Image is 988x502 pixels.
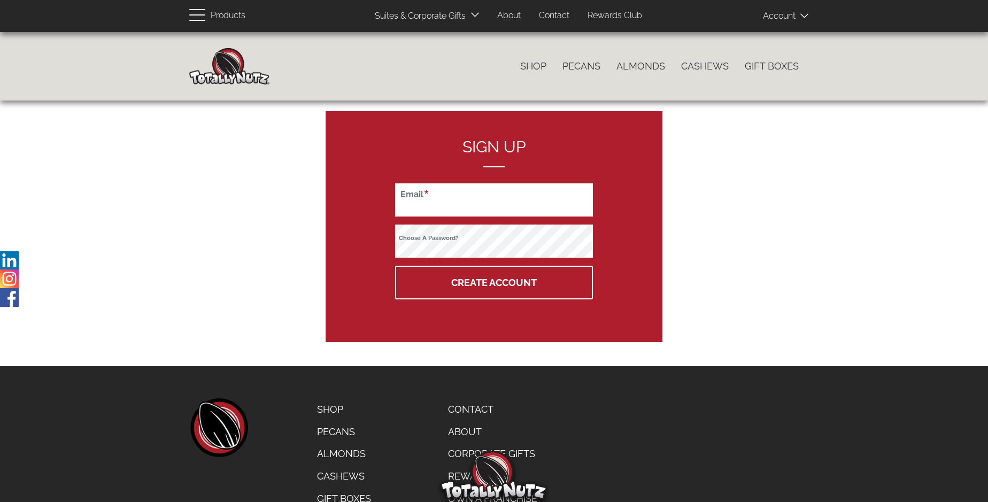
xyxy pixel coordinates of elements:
[395,183,593,217] input: Your email address. We won’t share this with anyone.
[395,138,593,167] h2: Sign up
[440,421,545,443] a: About
[608,55,673,78] a: Almonds
[309,443,379,465] a: Almonds
[440,443,545,465] a: Corporate Gifts
[367,6,469,27] a: Suites & Corporate Gifts
[309,398,379,421] a: Shop
[737,55,807,78] a: Gift Boxes
[309,421,379,443] a: Pecans
[512,55,554,78] a: Shop
[211,8,245,24] span: Products
[554,55,608,78] a: Pecans
[673,55,737,78] a: Cashews
[531,5,577,26] a: Contact
[395,266,593,299] button: Create Account
[189,398,248,457] a: home
[580,5,650,26] a: Rewards Club
[441,451,547,499] img: Totally Nutz Logo
[309,465,379,488] a: Cashews
[189,48,269,84] img: Home
[440,465,545,488] a: Rewards
[489,5,529,26] a: About
[440,398,545,421] a: Contact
